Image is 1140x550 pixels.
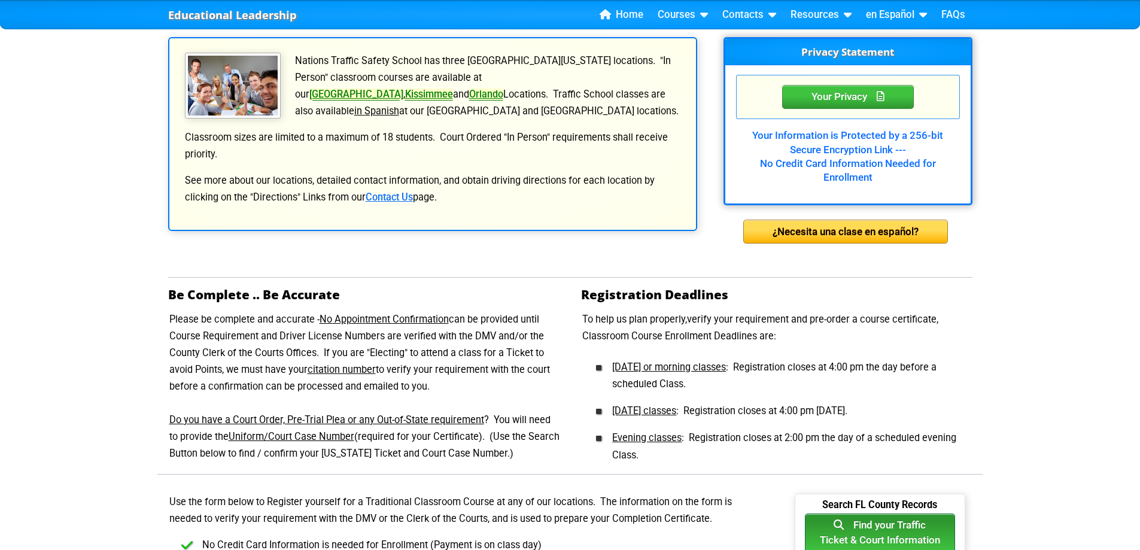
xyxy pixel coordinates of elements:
b: Search FL County Records [822,499,937,520]
a: Orlando [469,89,503,100]
a: Courses [653,6,713,24]
u: Evening classes [612,432,682,443]
p: Please be complete and accurate - can be provided until Course Requirement and Driver License Num... [168,311,560,462]
a: Educational Leadership [168,5,297,25]
a: Resources [786,6,856,24]
u: citation number [308,364,376,375]
h2: Registration Deadlines [581,287,972,302]
u: [DATE] or morning classes [612,361,726,373]
div: Privacy Statement [782,85,914,109]
img: Traffic School Students [185,53,281,118]
h2: Be Complete .. Be Accurate [168,287,560,302]
li: : Registration closes at 4:00 pm the day before a scheduled Class. [600,354,972,394]
u: [DATE] classes [612,405,676,417]
a: FAQs [937,6,970,24]
p: Nations Traffic Safety School has three [GEOGRAPHIC_DATA][US_STATE] locations. "In Person" classr... [184,53,682,120]
a: Kissimmee [405,89,453,100]
li: : Registration closes at 2:00 pm the day of a scheduled evening Class. [600,420,972,464]
li: : Registration closes at 4:00 pm [DATE]. [600,393,972,420]
p: To help us plan properly,verify your requirement and pre-order a course certificate, Classroom Co... [581,311,972,345]
a: Contacts [718,6,781,24]
u: Uniform/Court Case Number [229,431,354,442]
p: Use the form below to Register yourself for a Traditional Classroom Course at any of our location... [168,494,766,527]
a: ¿Necesita una clase en español? [743,226,948,237]
u: No Appointment Confirmation [320,314,449,325]
u: in Spanish [354,105,399,117]
a: Your Privacy [782,89,914,103]
p: Classroom sizes are limited to a maximum of 18 students. Court Ordered "In Person" requirements s... [184,129,682,163]
div: ¿Necesita una clase en español? [743,220,948,244]
div: Your Information is Protected by a 256-bit Secure Encryption Link --- No Credit Card Information ... [736,119,960,184]
u: Do you have a Court Order, Pre-Trial Plea or any Out-of-State requirement [169,414,484,426]
a: Contact Us [366,192,413,203]
h3: Privacy Statement [725,39,971,65]
a: [GEOGRAPHIC_DATA] [309,89,403,100]
a: en Español [861,6,932,24]
a: Home [595,6,648,24]
p: See more about our locations, detailed contact information, and obtain driving directions for eac... [184,172,682,206]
